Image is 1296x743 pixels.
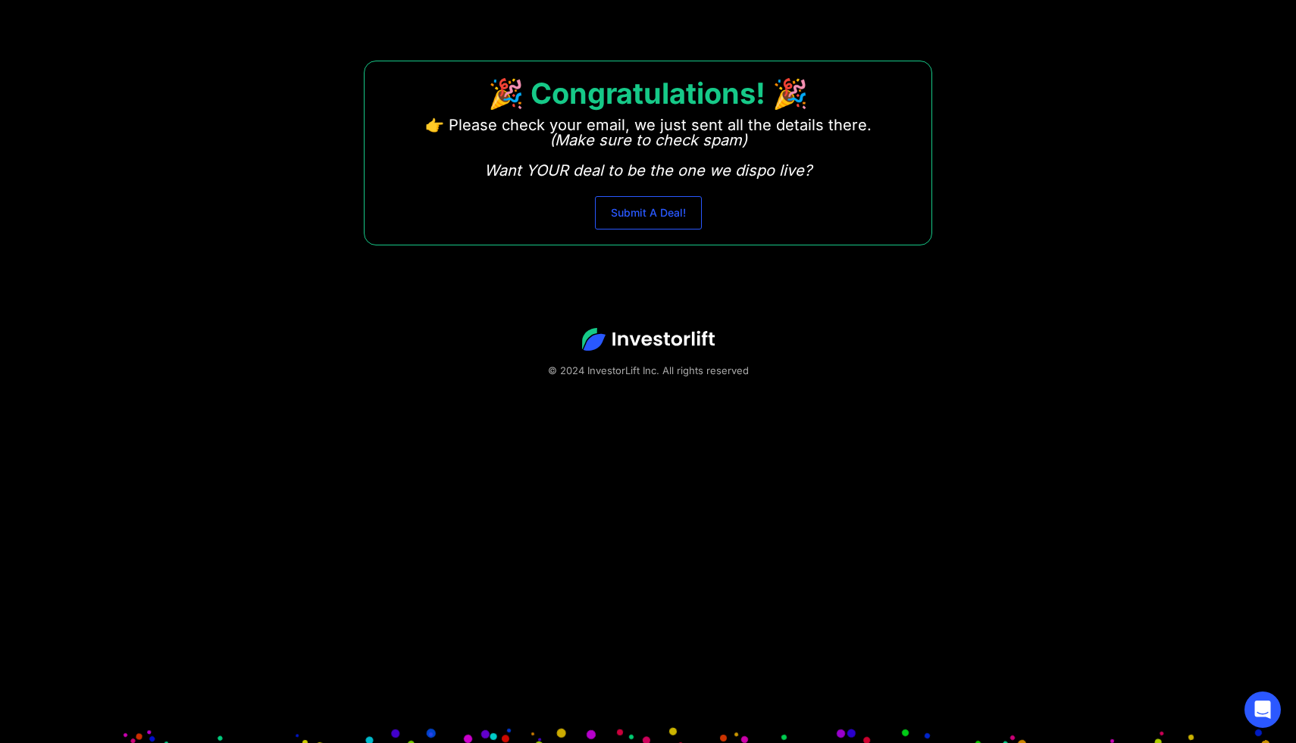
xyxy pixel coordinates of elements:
[425,117,872,178] p: 👉 Please check your email, we just sent all the details there. ‍
[595,196,702,229] a: Submit A Deal!
[488,76,808,111] strong: 🎉 Congratulations! 🎉
[484,131,812,180] em: (Make sure to check spam) Want YOUR deal to be the one we dispo live?
[53,363,1243,378] div: © 2024 InvestorLift Inc. All rights reserved
[1244,691,1281,728] div: Open Intercom Messenger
